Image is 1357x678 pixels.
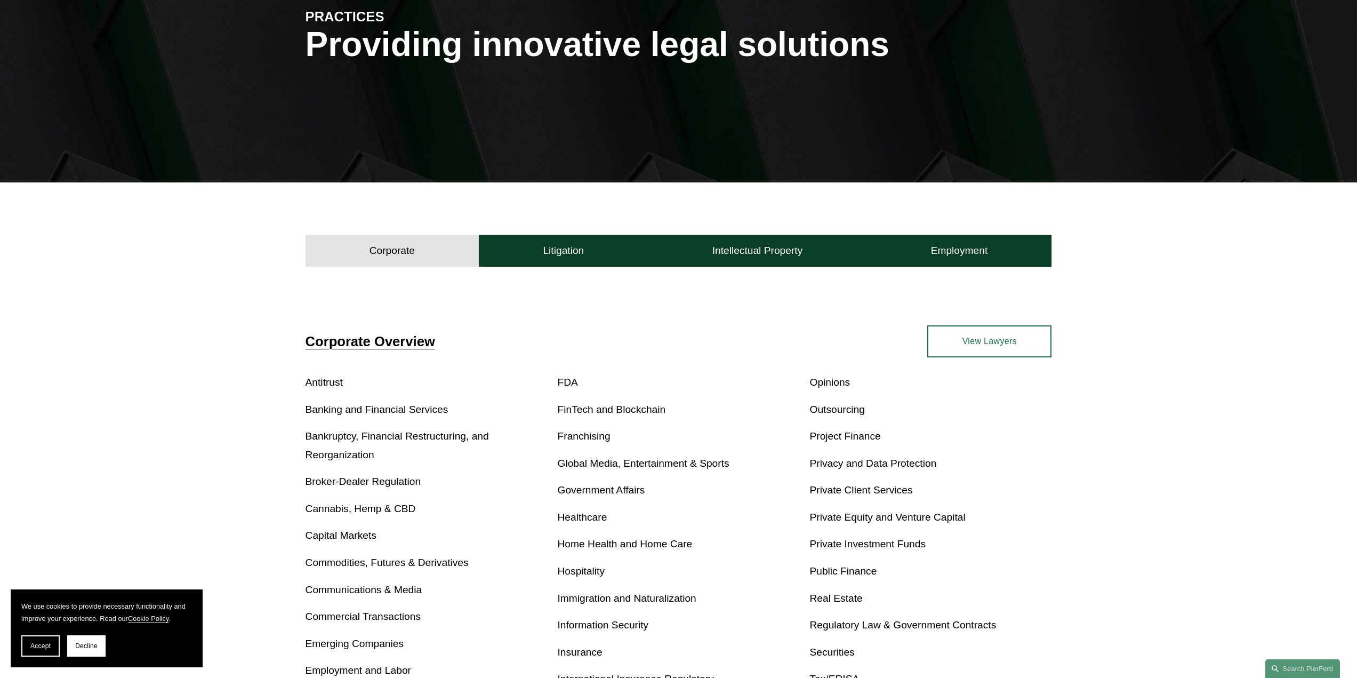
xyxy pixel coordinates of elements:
button: Accept [21,635,60,657]
section: Cookie banner [11,589,203,667]
a: View Lawyers [927,325,1051,357]
a: Antitrust [306,377,343,388]
a: Capital Markets [306,530,376,541]
a: Information Security [558,619,649,631]
a: Commercial Transactions [306,611,421,622]
a: Franchising [558,430,611,442]
a: Privacy and Data Protection [809,458,936,469]
a: Broker-Dealer Regulation [306,476,421,487]
a: Outsourcing [809,404,864,415]
a: Home Health and Home Care [558,538,693,549]
h4: Intellectual Property [712,244,803,257]
a: Securities [809,647,854,658]
a: Cannabis, Hemp & CBD [306,503,416,514]
h4: Employment [931,244,988,257]
a: Bankruptcy, Financial Restructuring, and Reorganization [306,430,489,460]
a: FDA [558,377,578,388]
a: Private Equity and Venture Capital [809,512,965,523]
a: Emerging Companies [306,638,404,649]
a: Commodities, Futures & Derivatives [306,557,469,568]
a: Real Estate [809,593,862,604]
h4: Corporate [370,244,415,257]
span: Accept [30,642,51,650]
a: Government Affairs [558,484,645,496]
a: Private Investment Funds [809,538,926,549]
h4: PRACTICES [306,8,492,25]
a: Opinions [809,377,850,388]
a: Regulatory Law & Government Contracts [809,619,996,631]
a: Insurance [558,647,603,658]
a: Employment and Labor [306,665,411,676]
a: Search this site [1265,659,1340,678]
span: Decline [75,642,98,650]
button: Decline [67,635,106,657]
a: Public Finance [809,565,877,577]
a: Immigration and Naturalization [558,593,696,604]
a: Corporate Overview [306,334,435,349]
a: Project Finance [809,430,880,442]
a: Global Media, Entertainment & Sports [558,458,729,469]
p: We use cookies to provide necessary functionality and improve your experience. Read our . [21,600,192,625]
h1: Providing innovative legal solutions [306,25,1052,64]
a: Hospitality [558,565,605,577]
a: Private Client Services [809,484,912,496]
h4: Litigation [543,244,584,257]
a: Cookie Policy [128,615,169,623]
a: Banking and Financial Services [306,404,448,415]
a: Communications & Media [306,584,422,595]
a: FinTech and Blockchain [558,404,666,415]
a: Healthcare [558,512,607,523]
